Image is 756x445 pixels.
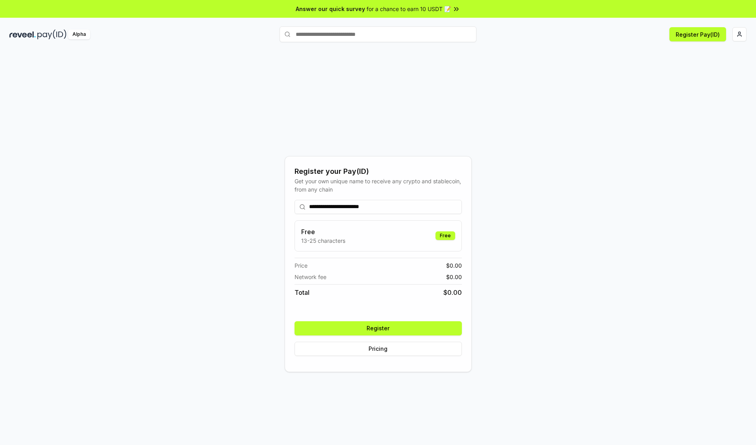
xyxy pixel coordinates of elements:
[446,273,462,281] span: $ 0.00
[446,261,462,270] span: $ 0.00
[295,321,462,335] button: Register
[68,30,90,39] div: Alpha
[37,30,67,39] img: pay_id
[295,177,462,194] div: Get your own unique name to receive any crypto and stablecoin, from any chain
[295,342,462,356] button: Pricing
[9,30,36,39] img: reveel_dark
[295,261,308,270] span: Price
[443,288,462,297] span: $ 0.00
[669,27,726,41] button: Register Pay(ID)
[296,5,365,13] span: Answer our quick survey
[435,231,455,240] div: Free
[367,5,451,13] span: for a chance to earn 10 USDT 📝
[295,166,462,177] div: Register your Pay(ID)
[295,273,326,281] span: Network fee
[301,236,345,245] p: 13-25 characters
[301,227,345,236] h3: Free
[295,288,309,297] span: Total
